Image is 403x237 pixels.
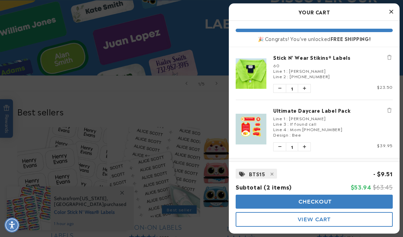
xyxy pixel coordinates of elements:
[12,38,130,53] div: Reply to the campaigns
[236,212,393,227] button: View Cart
[377,142,393,148] span: $39.95
[274,84,286,93] button: Decrease quantity of Stick N' Wear Stikins® Labels
[5,8,137,35] div: Message from Label Land. Looking to customize your water bottle with stylish and durable labels? 🌟
[298,216,331,223] span: View Cart
[4,218,19,233] div: Accessibility Menu
[290,131,291,138] span: :
[236,100,393,158] li: product
[236,195,393,209] button: Checkout
[292,131,301,138] span: Bee
[249,169,265,178] span: BTS15
[297,198,332,205] span: Checkout
[287,73,289,79] span: :
[377,84,393,90] span: $23.50
[120,9,130,18] button: Dismiss campaign
[290,73,330,79] span: [PHONE_NUMBER]
[373,169,393,178] span: - $9.51
[3,2,21,20] button: Close gorgias live chat
[236,183,292,191] span: Subtotal (2 items)
[288,121,289,127] span: :
[289,115,325,121] span: [PERSON_NAME]
[273,54,393,61] a: Stick N' Wear Stikins® Labels
[289,68,325,74] span: [PERSON_NAME]
[386,54,393,61] button: Remove Stick N' Wear Stikins® Labels
[26,10,51,17] h3: Label Land
[287,115,288,121] span: :
[236,7,393,17] h2: Your Cart
[273,73,286,79] span: Line 2
[288,126,289,132] span: :
[286,84,298,93] span: 1
[331,35,371,42] b: FREE SHIPPING!
[274,143,286,151] button: Decrease quantity of Ultimate Daycare Label Pack
[287,68,288,74] span: :
[351,183,372,191] span: $53.94
[236,36,393,42] div: 🎉 Congrats! You've unlocked
[12,8,23,19] img: Label Land logo
[236,114,266,144] img: White design multi-purpose stick on daycare name labels pack
[12,22,130,35] div: Looking to customize your water bottle with stylish and durable labels? 🌟
[386,107,393,114] button: Remove Ultimate Daycare Label Pack
[5,182,86,203] iframe: Sign Up via Text for Offers
[273,121,287,127] span: Line 3
[273,107,393,114] a: Ultimate Daycare Label Pack
[273,115,286,121] span: Line 1
[236,58,266,89] img: Stick N' Wear Stikins® Labels
[290,121,316,127] span: If found call
[236,47,393,100] li: product
[273,68,286,74] span: Line 1
[298,84,310,93] button: Increase quantity of Stick N' Wear Stikins® Labels
[290,126,342,132] span: Mom:[PHONE_NUMBER]
[373,183,393,191] span: $63.45
[5,1,137,60] div: Campaign message
[386,7,396,17] button: Close Cart
[273,131,289,138] span: Design
[298,143,310,151] button: Increase quantity of Ultimate Daycare Label Pack
[286,143,298,151] span: 1
[273,126,287,132] span: Line 4
[273,62,393,68] div: 60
